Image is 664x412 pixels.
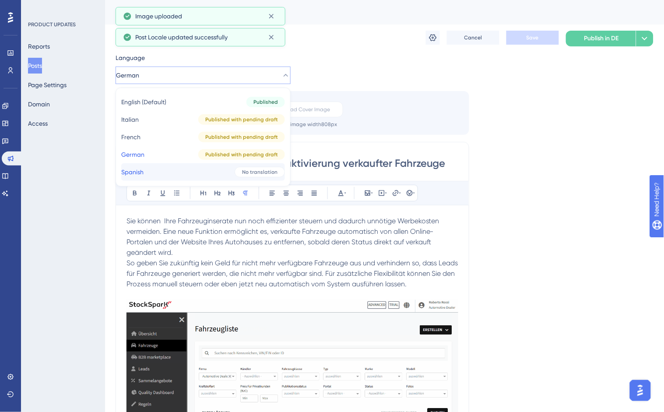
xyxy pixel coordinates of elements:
[447,31,499,45] button: Cancel
[205,151,278,158] span: Published with pending draft
[242,169,278,176] span: No translation
[135,32,228,42] span: Post Locale updated successfully
[21,2,55,13] span: Need Help?
[116,67,291,84] button: German
[126,156,458,170] input: Post Title
[116,70,139,81] span: German
[262,121,337,128] div: Suggested image width 808 px
[527,34,539,41] span: Save
[253,99,278,106] span: Published
[135,11,182,21] span: Image uploaded
[126,259,460,288] span: So geben Sie zukünftig kein Geld für nicht mehr verfügbare Fahrzeuge aus und verhindern so, dass ...
[121,132,141,142] span: French
[121,163,285,181] button: SpanishNo translation
[506,31,559,45] button: Save
[121,111,285,128] button: ItalianPublished with pending draft
[121,146,285,163] button: GermanPublished with pending draft
[28,39,50,54] button: Reports
[28,116,48,131] button: Access
[116,53,145,63] span: Language
[627,377,653,404] iframe: UserGuiding AI Assistant Launcher
[28,21,76,28] div: PRODUCT UPDATES
[126,217,441,257] span: Sie können Ihre Fahrzeuginserate nun noch effizienter steuern und dadurch unnötige Werbekosten ve...
[28,58,42,74] button: Posts
[121,167,144,177] span: Spanish
[28,77,67,93] button: Page Settings
[121,149,144,160] span: German
[279,106,330,113] span: Upload Cover Image
[116,6,632,18] div: SSK - automate unpublishing
[205,134,278,141] span: Published with pending draft
[566,31,636,46] button: Publish in DE
[121,128,285,146] button: FrenchPublished with pending draft
[121,93,285,111] button: English (Default)Published
[121,97,166,107] span: English (Default)
[121,114,139,125] span: Italian
[28,96,50,112] button: Domain
[205,116,278,123] span: Published with pending draft
[584,33,619,44] span: Publish in DE
[464,34,482,41] span: Cancel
